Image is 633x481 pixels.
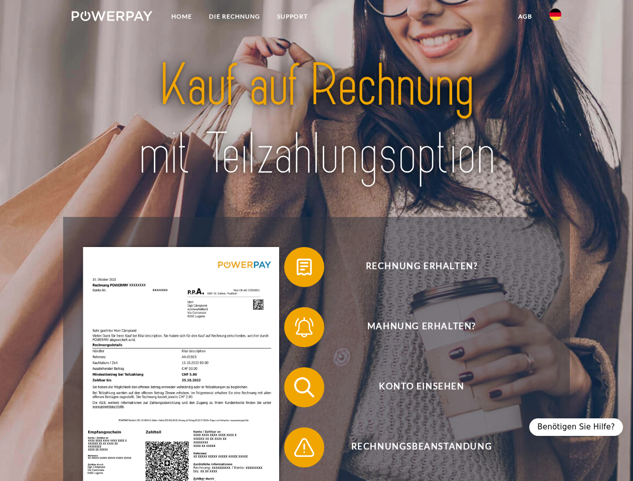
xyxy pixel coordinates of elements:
img: de [549,9,561,21]
a: SUPPORT [269,8,316,26]
img: qb_warning.svg [292,435,317,460]
button: Mahnung erhalten? [284,307,545,347]
span: Konto einsehen [299,367,544,407]
span: Rechnungsbeanstandung [299,427,544,467]
a: agb [510,8,541,26]
img: qb_bell.svg [292,315,317,340]
a: Home [163,8,200,26]
span: Mahnung erhalten? [299,307,544,347]
button: Konto einsehen [284,367,545,407]
img: title-powerpay_de.svg [96,48,537,192]
img: qb_search.svg [292,375,317,400]
a: DIE RECHNUNG [200,8,269,26]
img: logo-powerpay-white.svg [72,11,152,21]
span: Rechnung erhalten? [299,247,544,287]
button: Rechnung erhalten? [284,247,545,287]
button: Rechnungsbeanstandung [284,427,545,467]
div: Benötigen Sie Hilfe? [529,418,623,436]
img: qb_bill.svg [292,255,317,280]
